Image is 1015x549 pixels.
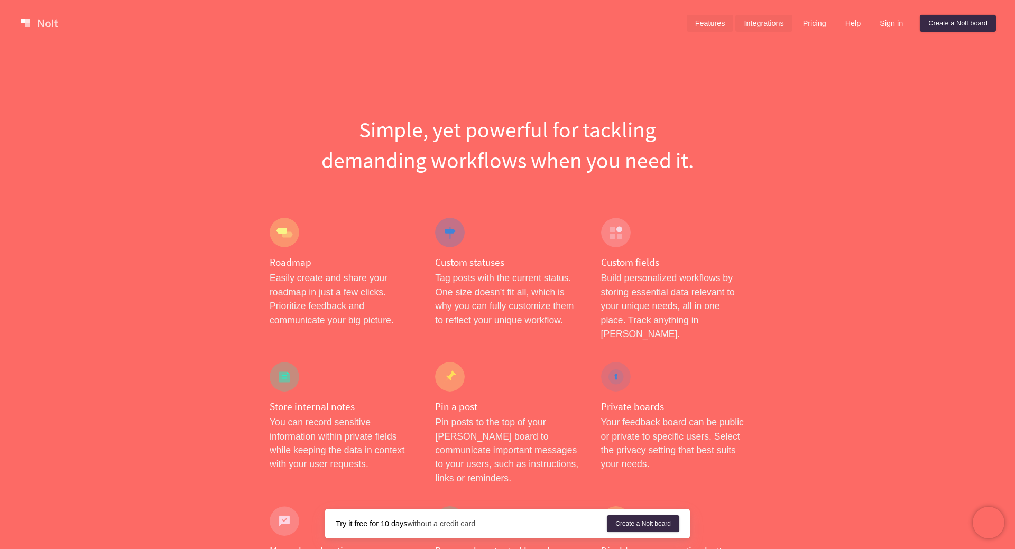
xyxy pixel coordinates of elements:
h4: Roadmap [270,256,414,269]
a: Pricing [795,15,835,32]
p: Your feedback board can be public or private to specific users. Select the privacy setting that b... [601,415,745,471]
a: Create a Nolt board [920,15,996,32]
strong: Try it free for 10 days [336,519,407,528]
a: Sign in [871,15,911,32]
a: Create a Nolt board [607,515,679,532]
h4: Pin a post [435,400,579,413]
h4: Custom statuses [435,256,579,269]
p: Easily create and share your roadmap in just a few clicks. Prioritize feedback and communicate yo... [270,271,414,327]
h4: Private boards [601,400,745,413]
a: Help [837,15,870,32]
p: You can record sensitive information within private fields while keeping the data in context with... [270,415,414,471]
div: without a credit card [336,518,607,529]
h4: Store internal notes [270,400,414,413]
iframe: Chatra live chat [973,507,1004,538]
p: Pin posts to the top of your [PERSON_NAME] board to communicate important messages to your users,... [435,415,579,485]
p: Build personalized workflows by storing essential data relevant to your unique needs, all in one ... [601,271,745,341]
a: Features [687,15,734,32]
h4: Custom fields [601,256,745,269]
h1: Simple, yet powerful for tackling demanding workflows when you need it. [270,114,745,175]
p: Tag posts with the current status. One size doesn’t fit all, which is why you can fully customize... [435,271,579,327]
a: Integrations [735,15,792,32]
